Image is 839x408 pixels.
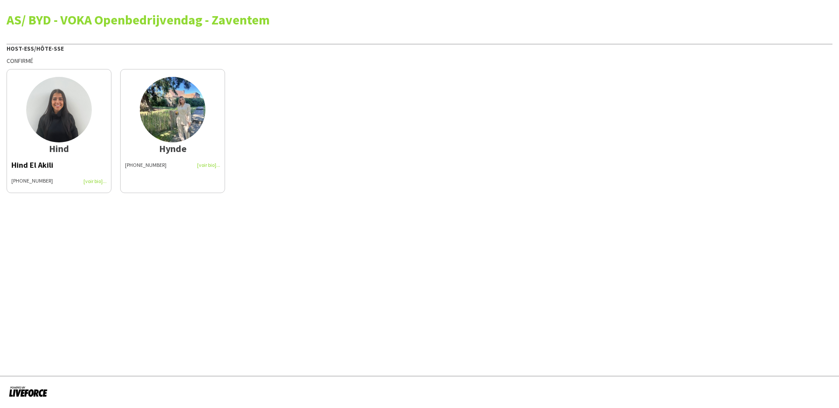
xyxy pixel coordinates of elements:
div: Hind [11,145,107,152]
div: AS/ BYD - VOKA Openbedrijvendag - Zaventem [7,13,832,26]
span: [PHONE_NUMBER] [125,162,166,168]
div: Host-ess/Hôte-sse [7,44,832,52]
div: Hynde [125,145,220,152]
span: [PHONE_NUMBER] [11,177,53,184]
div: Hind El Akili [11,161,107,169]
img: Propulsé par Liveforce [9,385,48,398]
img: thumb-6852e18f85001.jpeg [140,77,205,142]
img: thumb-1683715107645b7423cedad.jpg [26,77,92,142]
div: Confirmé [7,57,832,65]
